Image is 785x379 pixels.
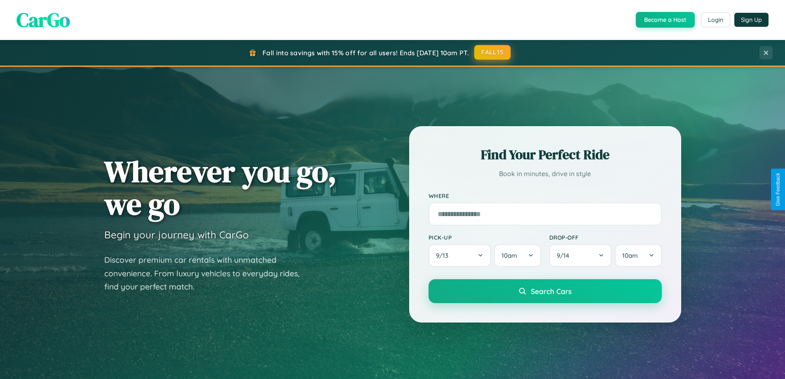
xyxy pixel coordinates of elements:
button: Become a Host [636,12,695,28]
button: FALL15 [474,45,511,60]
span: Fall into savings with 15% off for all users! Ends [DATE] 10am PT. [262,49,469,57]
h3: Begin your journey with CarGo [104,228,249,241]
button: Login [701,12,730,27]
button: Sign Up [734,13,769,27]
p: Book in minutes, drive in style [429,168,662,180]
h1: Wherever you go, we go [104,155,337,220]
button: 10am [615,244,661,267]
button: Search Cars [429,279,662,303]
h2: Find Your Perfect Ride [429,146,662,164]
button: 9/14 [549,244,612,267]
span: 10am [622,252,638,259]
div: Give Feedback [775,173,781,206]
p: Discover premium car rentals with unmatched convenience. From luxury vehicles to everyday rides, ... [104,253,310,294]
label: Pick-up [429,234,541,241]
label: Where [429,192,662,199]
label: Drop-off [549,234,662,241]
button: 9/13 [429,244,491,267]
span: CarGo [16,6,70,33]
span: Search Cars [531,287,572,296]
span: 9 / 14 [557,252,573,259]
span: 9 / 13 [436,252,452,259]
span: 10am [501,252,517,259]
button: 10am [494,244,541,267]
